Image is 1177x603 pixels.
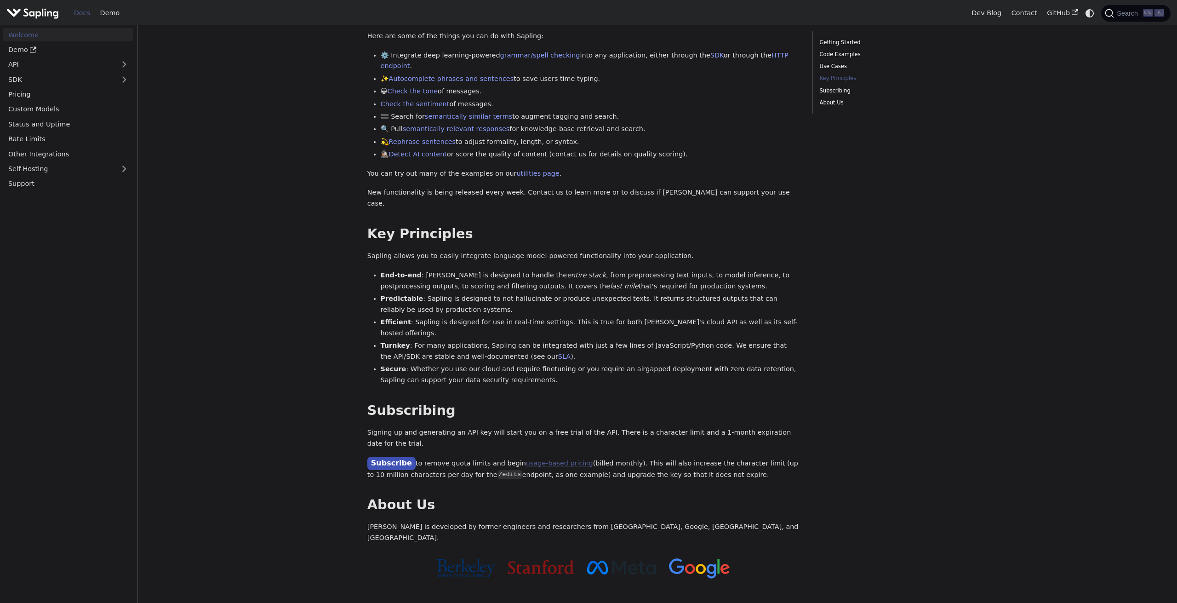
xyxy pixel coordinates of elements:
strong: Predictable [381,295,423,302]
p: You can try out many of the examples on our . [367,168,800,179]
strong: Turnkey [381,342,410,349]
a: Use Cases [820,62,944,71]
a: Autocomplete phrases and sentences [389,75,514,82]
img: Google [669,558,730,579]
a: Demo [3,43,133,57]
kbd: K [1154,9,1164,17]
p: [PERSON_NAME] is developed by former engineers and researchers from [GEOGRAPHIC_DATA], Google, [G... [367,522,800,544]
strong: Efficient [381,318,411,326]
a: API [3,58,115,71]
img: Cal [436,559,495,577]
a: Demo [95,6,125,20]
a: Pricing [3,88,133,101]
a: Subscribe [367,457,416,470]
a: HTTP endpoint [381,52,788,70]
button: Search (Ctrl+K) [1101,5,1170,22]
strong: Secure [381,365,406,373]
a: grammar/spell checking [500,52,580,59]
a: About Us [820,98,944,107]
a: SLA [558,353,571,360]
p: Signing up and generating an API key will start you on a free trial of the API. There is a charac... [367,427,800,449]
a: Contact [1006,6,1042,20]
a: semantically similar terms [425,113,512,120]
a: utilities page [516,170,559,177]
a: Detect AI content [389,150,447,158]
a: Sapling.ai [6,6,62,20]
a: Status and Uptime [3,117,133,131]
a: Support [3,177,133,190]
h2: About Us [367,497,800,513]
li: 🟰 Search for to augment tagging and search. [381,111,800,122]
li: ⚙️ Integrate deep learning-powered into any application, either through the or through the . [381,50,800,72]
a: SDK [3,73,115,86]
a: Check the tone [388,87,438,95]
img: Sapling.ai [6,6,59,20]
li: : [PERSON_NAME] is designed to handle the , from preprocessing text inputs, to model inference, t... [381,270,800,292]
a: Rephrase sentences [389,138,456,145]
li: 😀 of messages. [381,86,800,97]
li: 🔍 Pull for knowledge-base retrieval and search. [381,124,800,135]
p: New functionality is being released every week. Contact us to learn more or to discuss if [PERSON... [367,187,800,209]
a: Subscribing [820,86,944,95]
h2: Key Principles [367,226,800,242]
em: entire stack [567,271,606,279]
a: Welcome [3,28,133,41]
p: to remove quota limits and begin (billed monthly). This will also increase the character limit (u... [367,457,800,480]
a: Dev Blog [966,6,1006,20]
a: Getting Started [820,38,944,47]
a: Rate Limits [3,132,133,146]
a: Other Integrations [3,147,133,161]
strong: End-to-end [381,271,422,279]
a: Key Principles [820,74,944,83]
a: SDK [710,52,724,59]
li: 🕵🏽‍♀️ or score the quality of content (contact us for details on quality scoring). [381,149,800,160]
em: last mile [610,282,638,290]
li: of messages. [381,99,800,110]
a: GitHub [1042,6,1083,20]
li: ✨ to save users time typing. [381,74,800,85]
button: Expand sidebar category 'API' [115,58,133,71]
a: Docs [69,6,95,20]
img: Meta [587,561,656,574]
li: 💫 to adjust formality, length, or syntax. [381,137,800,148]
code: /edits [497,470,522,479]
button: Expand sidebar category 'SDK' [115,73,133,86]
a: Code Examples [820,50,944,59]
li: : Sapling is designed to not hallucinate or produce unexpected texts. It returns structured outpu... [381,293,800,316]
span: Search [1114,10,1143,17]
a: semantically relevant responses [403,125,510,132]
p: Here are some of the things you can do with Sapling: [367,31,800,42]
li: : Whether you use our cloud and require finetuning or you require an airgapped deployment with ze... [381,364,800,386]
li: : Sapling is designed for use in real-time settings. This is true for both [PERSON_NAME]'s cloud ... [381,317,800,339]
a: Check the sentiment [381,100,450,108]
a: usage-based pricing [526,459,593,467]
p: Sapling allows you to easily integrate language model-powered functionality into your application. [367,251,800,262]
a: Self-Hosting [3,162,133,176]
li: : For many applications, Sapling can be integrated with just a few lines of JavaScript/Python cod... [381,340,800,362]
h2: Subscribing [367,402,800,419]
a: Custom Models [3,103,133,116]
button: Switch between dark and light mode (currently system mode) [1083,6,1097,20]
img: Stanford [508,560,574,574]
